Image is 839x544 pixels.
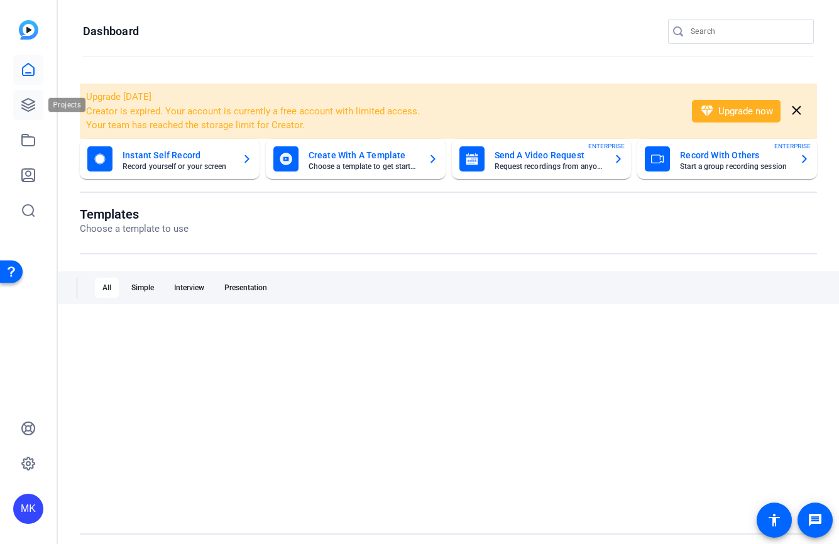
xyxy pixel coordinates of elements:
[680,148,789,163] mat-card-title: Record With Others
[767,513,782,528] mat-icon: accessibility
[83,24,139,39] h1: Dashboard
[19,20,38,40] img: blue-gradient.svg
[124,278,162,298] div: Simple
[637,139,817,179] button: Record With OthersStart a group recording sessionENTERPRISE
[691,24,804,39] input: Search
[80,222,189,236] p: Choose a template to use
[452,139,632,179] button: Send A Video RequestRequest recordings from anyone, anywhereENTERPRISE
[123,148,232,163] mat-card-title: Instant Self Record
[95,278,119,298] div: All
[86,91,151,102] span: Upgrade [DATE]
[123,163,232,170] mat-card-subtitle: Record yourself or your screen
[699,104,715,119] mat-icon: diamond
[86,118,676,133] li: Your team has reached the storage limit for Creator.
[48,97,88,112] div: Projects
[680,163,789,170] mat-card-subtitle: Start a group recording session
[80,207,189,222] h1: Templates
[86,104,676,119] li: Creator is expired. Your account is currently a free account with limited access.
[495,163,604,170] mat-card-subtitle: Request recordings from anyone, anywhere
[495,148,604,163] mat-card-title: Send A Video Request
[266,139,446,179] button: Create With A TemplateChoose a template to get started
[588,141,625,151] span: ENTERPRISE
[774,141,811,151] span: ENTERPRISE
[808,513,823,528] mat-icon: message
[80,139,260,179] button: Instant Self RecordRecord yourself or your screen
[789,103,804,119] mat-icon: close
[309,148,418,163] mat-card-title: Create With A Template
[692,100,781,122] button: Upgrade now
[217,278,275,298] div: Presentation
[167,278,212,298] div: Interview
[13,494,43,524] div: MK
[309,163,418,170] mat-card-subtitle: Choose a template to get started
